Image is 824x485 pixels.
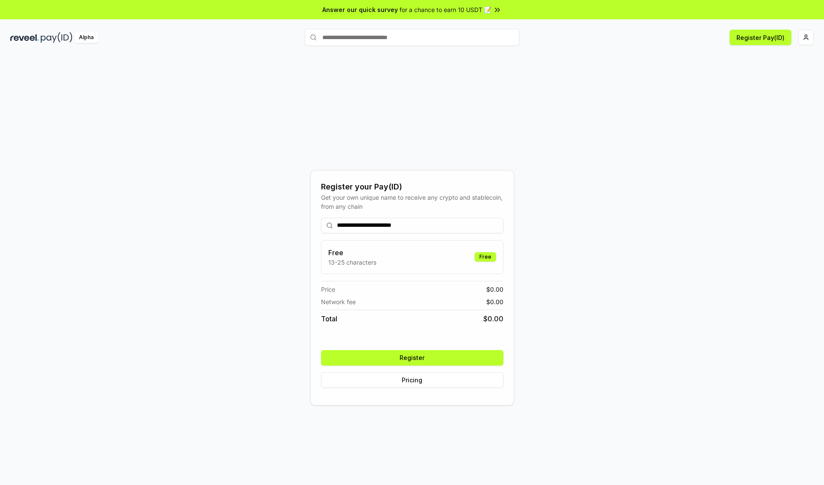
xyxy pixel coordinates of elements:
[321,297,356,306] span: Network fee
[321,285,335,294] span: Price
[74,32,98,43] div: Alpha
[321,372,503,388] button: Pricing
[483,314,503,324] span: $ 0.00
[41,32,73,43] img: pay_id
[486,285,503,294] span: $ 0.00
[10,32,39,43] img: reveel_dark
[321,350,503,366] button: Register
[486,297,503,306] span: $ 0.00
[328,258,376,267] p: 13-25 characters
[475,252,496,262] div: Free
[730,30,791,45] button: Register Pay(ID)
[322,5,398,14] span: Answer our quick survey
[400,5,491,14] span: for a chance to earn 10 USDT 📝
[328,247,376,258] h3: Free
[321,193,503,211] div: Get your own unique name to receive any crypto and stablecoin, from any chain
[321,181,503,193] div: Register your Pay(ID)
[321,314,337,324] span: Total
